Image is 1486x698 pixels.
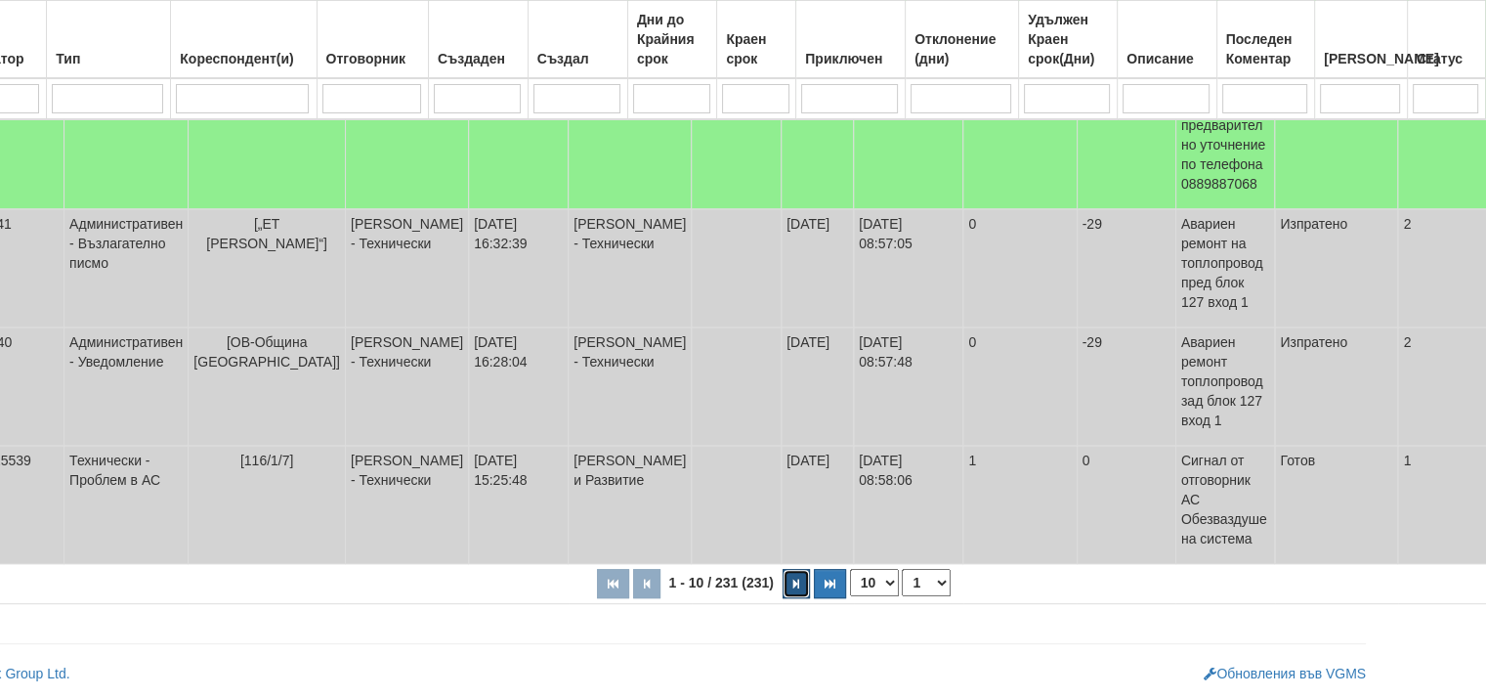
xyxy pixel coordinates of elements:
span: Готов [1280,453,1315,468]
button: Следваща страница [783,569,810,598]
td: Административен - Уведомление [64,327,189,446]
p: Сигнал от отговорник АС Обезваздушена система [1181,451,1270,548]
td: [DATE] [782,209,854,327]
th: Статус: No sort applied, activate to apply an ascending sort [1407,1,1485,79]
select: Брой редове на страница [850,569,899,596]
th: Създаден: No sort applied, activate to apply an ascending sort [428,1,528,79]
div: Приключен [801,45,900,72]
td: -29 [1077,209,1175,327]
td: [PERSON_NAME] - Технически [345,327,468,446]
th: Последен Коментар: No sort applied, activate to apply an ascending sort [1216,1,1315,79]
div: Отговорник [322,45,423,72]
th: Описание: No sort applied, activate to apply an ascending sort [1118,1,1216,79]
th: Приключен: No sort applied, activate to apply an ascending sort [796,1,906,79]
div: Статус [1413,45,1480,72]
th: Кореспондент(и): No sort applied, activate to apply an ascending sort [171,1,317,79]
span: [ОВ-Община [GEOGRAPHIC_DATA]] [193,334,340,370]
th: Създал: No sort applied, activate to apply an ascending sort [528,1,627,79]
td: [DATE] [782,327,854,446]
td: 0 [963,209,1077,327]
td: [DATE] [782,446,854,564]
td: Административен - Възлагателно писмо [64,209,189,327]
div: Последен Коментар [1222,25,1310,72]
button: Последна страница [814,569,846,598]
th: Брой Файлове: No sort applied, activate to apply an ascending sort [1315,1,1408,79]
div: Дни до Крайния срок [633,6,712,72]
div: Кореспондент(и) [176,45,311,72]
td: [PERSON_NAME] - Технически [569,209,692,327]
div: Краен срок [722,25,790,72]
button: Първа страница [597,569,629,598]
div: Създаден [434,45,523,72]
div: Тип [52,45,165,72]
th: Удължен Краен срок(Дни): No sort applied, activate to apply an ascending sort [1019,1,1118,79]
div: Удължен Краен срок(Дни) [1024,6,1112,72]
td: [DATE] 08:57:48 [854,327,963,446]
th: Отговорник: No sort applied, activate to apply an ascending sort [317,1,428,79]
td: 0 [963,327,1077,446]
span: [„ЕТ [PERSON_NAME]“] [206,216,327,251]
td: [DATE] 08:58:06 [854,446,963,564]
td: 0 [1077,446,1175,564]
button: Предишна страница [633,569,660,598]
span: Изпратено [1280,334,1347,350]
td: 1 [963,446,1077,564]
th: Дни до Крайния срок: No sort applied, activate to apply an ascending sort [627,1,717,79]
td: [PERSON_NAME] - Технически [345,209,468,327]
td: Технически - Проблем в АС [64,446,189,564]
td: [PERSON_NAME] - Технически [345,446,468,564]
td: -29 [1077,327,1175,446]
p: Авариен ремонт топлопровод зад блок 127 вход 1 [1181,332,1270,430]
th: Краен срок: No sort applied, activate to apply an ascending sort [717,1,796,79]
td: [DATE] 16:32:39 [469,209,569,327]
div: [PERSON_NAME] [1320,45,1402,72]
td: [DATE] 15:25:48 [469,446,569,564]
span: Изпратено [1280,216,1347,232]
td: [PERSON_NAME] и Развитие [569,446,692,564]
div: Описание [1123,45,1210,72]
th: Отклонение (дни): No sort applied, activate to apply an ascending sort [906,1,1019,79]
td: [DATE] 08:57:05 [854,209,963,327]
select: Страница номер [902,569,951,596]
span: [116/1/7] [240,453,294,468]
div: Отклонение (дни) [911,25,1013,72]
div: Създал [533,45,622,72]
td: [DATE] 16:28:04 [469,327,569,446]
th: Тип: No sort applied, activate to apply an ascending sort [47,1,171,79]
p: Авариен ремонт на топлопровод пред блок 127 вход 1 [1181,214,1270,312]
span: 1 - 10 / 231 (231) [663,575,778,590]
td: [PERSON_NAME] - Технически [569,327,692,446]
a: Обновления във VGMS [1204,666,1366,681]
